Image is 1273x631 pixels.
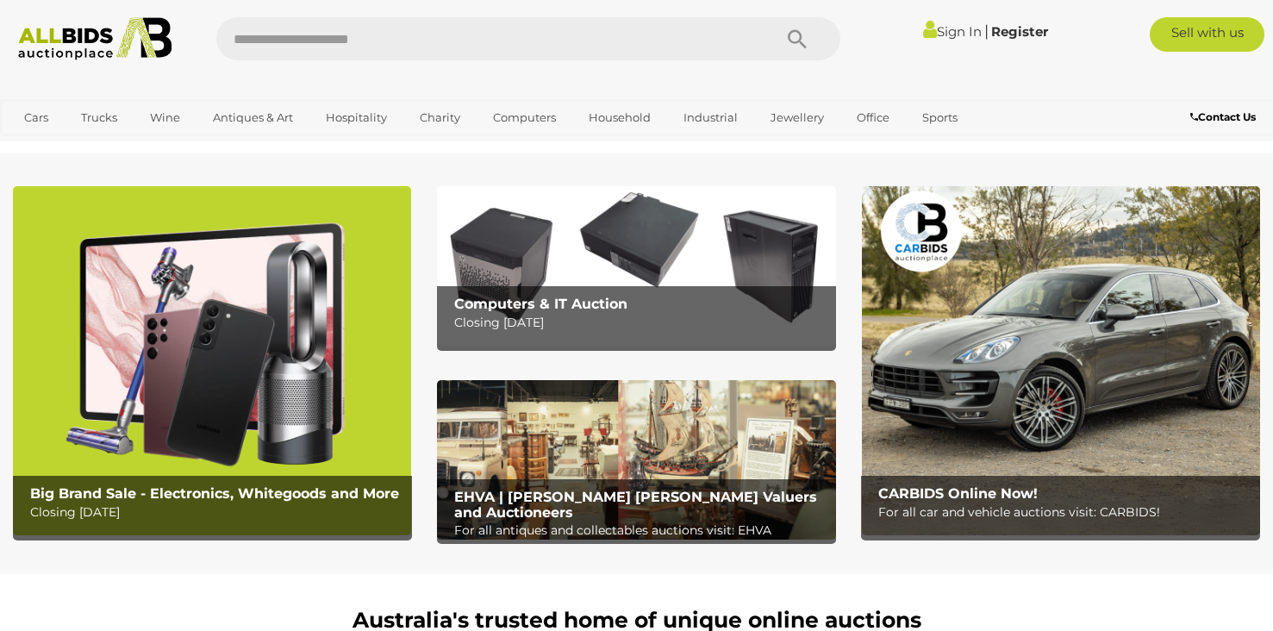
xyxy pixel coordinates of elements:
[454,296,627,312] b: Computers & IT Auction
[454,312,827,334] p: Closing [DATE]
[672,103,749,132] a: Industrial
[437,186,835,346] img: Computers & IT Auction
[13,186,411,535] a: Big Brand Sale - Electronics, Whitegoods and More Big Brand Sale - Electronics, Whitegoods and Mo...
[202,103,304,132] a: Antiques & Art
[13,186,411,535] img: Big Brand Sale - Electronics, Whitegoods and More
[862,186,1260,535] a: CARBIDS Online Now! CARBIDS Online Now! For all car and vehicle auctions visit: CARBIDS!
[1190,110,1256,123] b: Contact Us
[437,380,835,540] img: EHVA | Evans Hastings Valuers and Auctioneers
[1150,17,1264,52] a: Sell with us
[30,502,403,523] p: Closing [DATE]
[878,485,1038,502] b: CARBIDS Online Now!
[1190,108,1260,127] a: Contact Us
[984,22,989,41] span: |
[862,186,1260,535] img: CARBIDS Online Now!
[315,103,398,132] a: Hospitality
[9,17,181,60] img: Allbids.com.au
[454,520,827,541] p: For all antiques and collectables auctions visit: EHVA
[991,23,1048,40] a: Register
[437,380,835,540] a: EHVA | Evans Hastings Valuers and Auctioneers EHVA | [PERSON_NAME] [PERSON_NAME] Valuers and Auct...
[923,23,982,40] a: Sign In
[454,489,817,521] b: EHVA | [PERSON_NAME] [PERSON_NAME] Valuers and Auctioneers
[139,103,191,132] a: Wine
[754,17,840,60] button: Search
[577,103,662,132] a: Household
[911,103,969,132] a: Sports
[437,186,835,346] a: Computers & IT Auction Computers & IT Auction Closing [DATE]
[13,103,59,132] a: Cars
[30,485,399,502] b: Big Brand Sale - Electronics, Whitegoods and More
[70,103,128,132] a: Trucks
[409,103,471,132] a: Charity
[13,133,158,161] a: [GEOGRAPHIC_DATA]
[482,103,567,132] a: Computers
[759,103,835,132] a: Jewellery
[846,103,901,132] a: Office
[878,502,1251,523] p: For all car and vehicle auctions visit: CARBIDS!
